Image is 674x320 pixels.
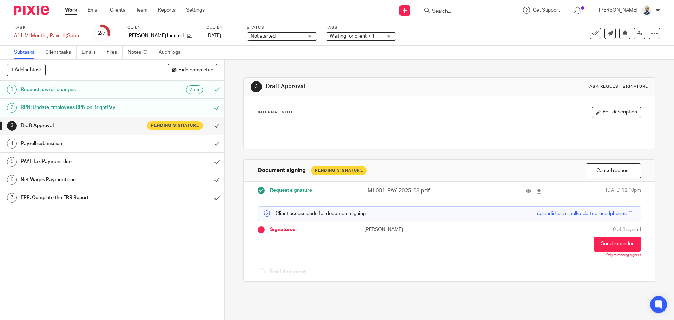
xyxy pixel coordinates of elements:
[266,83,464,90] h1: Draft Approval
[270,268,306,275] span: Final document
[7,103,17,113] div: 2
[311,166,367,175] div: Pending Signature
[14,25,84,31] label: Task
[127,25,198,31] label: Client
[606,253,641,257] p: Only to missing signers
[159,46,186,59] a: Audit logs
[270,226,295,233] span: Signatures
[21,192,142,203] h1: ERR: Complete the ERR Report
[7,139,17,149] div: 4
[364,226,449,233] p: [PERSON_NAME]
[606,187,641,195] span: [DATE] 12:10pm
[21,102,142,113] h1: RPN: Update Employees RPN on BrightPay
[14,6,49,15] img: Pixie
[136,7,147,14] a: Team
[151,123,199,129] span: Pending signature
[14,32,84,39] div: A11-M: Monthly Payroll (Salaried)
[592,107,641,118] button: Edit description
[127,32,184,39] p: [PERSON_NAME] Limited
[533,8,560,13] span: Get Support
[263,210,366,217] p: Client access code for document signing
[641,5,652,16] img: Mark%20LI%20profiler.png
[587,84,648,90] div: Task request signature
[158,7,176,14] a: Reports
[7,157,17,167] div: 5
[270,187,312,194] span: Request signature
[128,46,153,59] a: Notes (0)
[613,226,641,233] span: 0 of 1 signed
[586,163,641,178] button: Cancel request
[206,25,238,31] label: Due by
[21,138,142,149] h1: Payroll submission
[7,175,17,185] div: 6
[14,46,40,59] a: Subtasks
[599,7,637,14] p: [PERSON_NAME]
[7,64,46,76] button: + Add subtask
[330,34,375,39] span: Waiting for client + 1
[88,7,99,14] a: Email
[258,167,306,174] h1: Document signing
[21,84,142,95] h1: Request payroll changes
[101,32,105,35] small: /7
[186,85,203,94] div: Auto
[21,156,142,167] h1: PAYE Tax Payment due
[186,7,205,14] a: Settings
[21,175,142,185] h1: Net Wages Payment due
[107,46,123,59] a: Files
[110,7,125,14] a: Clients
[98,29,105,37] div: 2
[594,237,641,252] button: Send reminder
[65,7,77,14] a: Work
[326,25,396,31] label: Tags
[364,187,470,195] p: LML001-PAY-2025-08.pdf
[251,34,276,39] span: Not started
[431,8,495,15] input: Search
[178,67,213,73] span: Hide completed
[21,120,142,131] h1: Draft Approval
[82,46,101,59] a: Emails
[251,81,262,92] div: 3
[45,46,77,59] a: Client tasks
[247,25,317,31] label: Status
[537,210,627,217] div: splendid-olive-polka-dotted-headphones
[7,193,17,203] div: 7
[7,121,17,131] div: 3
[258,110,294,115] p: Internal Note
[7,85,17,94] div: 1
[168,64,217,76] button: Hide completed
[206,33,221,38] span: [DATE]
